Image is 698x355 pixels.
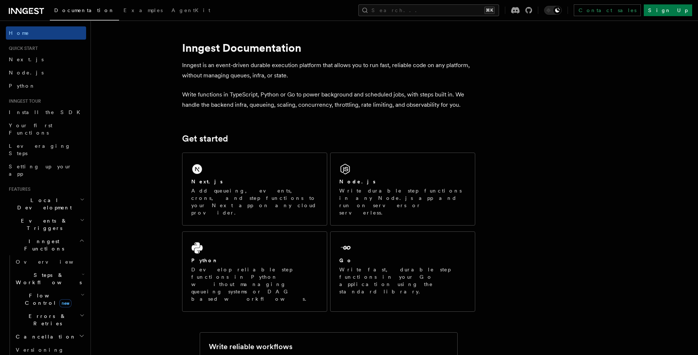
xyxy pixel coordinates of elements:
button: Inngest Functions [6,235,86,255]
span: Inngest tour [6,98,41,104]
button: Toggle dark mode [544,6,562,15]
span: Overview [16,259,91,265]
span: Events & Triggers [6,217,80,232]
a: Node.js [6,66,86,79]
span: Cancellation [13,333,76,340]
h1: Inngest Documentation [182,41,475,54]
a: AgentKit [167,2,215,20]
a: Overview [13,255,86,268]
a: PythonDevelop reliable step functions in Python without managing queueing systems or DAG based wo... [182,231,327,312]
button: Events & Triggers [6,214,86,235]
button: Errors & Retries [13,310,86,330]
span: Leveraging Steps [9,143,71,156]
a: Your first Functions [6,119,86,139]
a: Contact sales [574,4,641,16]
a: Python [6,79,86,92]
a: Node.jsWrite durable step functions in any Node.js app and run on servers or serverless. [330,153,475,226]
button: Steps & Workflows [13,268,86,289]
kbd: ⌘K [484,7,495,14]
a: Setting up your app [6,160,86,180]
span: Node.js [9,70,44,76]
h2: Go [339,257,352,264]
p: Develop reliable step functions in Python without managing queueing systems or DAG based workflows. [191,266,318,303]
a: Install the SDK [6,106,86,119]
span: Versioning [16,347,64,353]
span: Errors & Retries [13,312,80,327]
p: Inngest is an event-driven durable execution platform that allows you to run fast, reliable code ... [182,60,475,81]
p: Write functions in TypeScript, Python or Go to power background and scheduled jobs, with steps bu... [182,89,475,110]
span: Examples [123,7,163,13]
p: Write durable step functions in any Node.js app and run on servers or serverless. [339,187,466,216]
a: Leveraging Steps [6,139,86,160]
p: Add queueing, events, crons, and step functions to your Next app on any cloud provider. [191,187,318,216]
a: Home [6,26,86,40]
span: new [59,299,71,307]
span: Inngest Functions [6,238,79,252]
a: Documentation [50,2,119,21]
span: Local Development [6,197,80,211]
span: AgentKit [171,7,210,13]
a: Examples [119,2,167,20]
a: Next.js [6,53,86,66]
span: Next.js [9,56,44,62]
a: Get started [182,133,228,144]
span: Steps & Workflows [13,271,82,286]
button: Search...⌘K [358,4,499,16]
button: Local Development [6,194,86,214]
h2: Write reliable workflows [209,341,292,352]
button: Cancellation [13,330,86,343]
span: Flow Control [13,292,81,307]
h2: Node.js [339,178,376,185]
span: Home [9,29,29,37]
a: Sign Up [644,4,692,16]
p: Write fast, durable step functions in your Go application using the standard library. [339,266,466,295]
a: GoWrite fast, durable step functions in your Go application using the standard library. [330,231,475,312]
span: Features [6,186,30,192]
span: Setting up your app [9,164,72,177]
span: Install the SDK [9,109,85,115]
span: Your first Functions [9,122,52,136]
h2: Python [191,257,218,264]
a: Next.jsAdd queueing, events, crons, and step functions to your Next app on any cloud provider. [182,153,327,226]
span: Python [9,83,36,89]
span: Quick start [6,45,38,51]
button: Flow Controlnew [13,289,86,310]
span: Documentation [54,7,115,13]
h2: Next.js [191,178,223,185]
